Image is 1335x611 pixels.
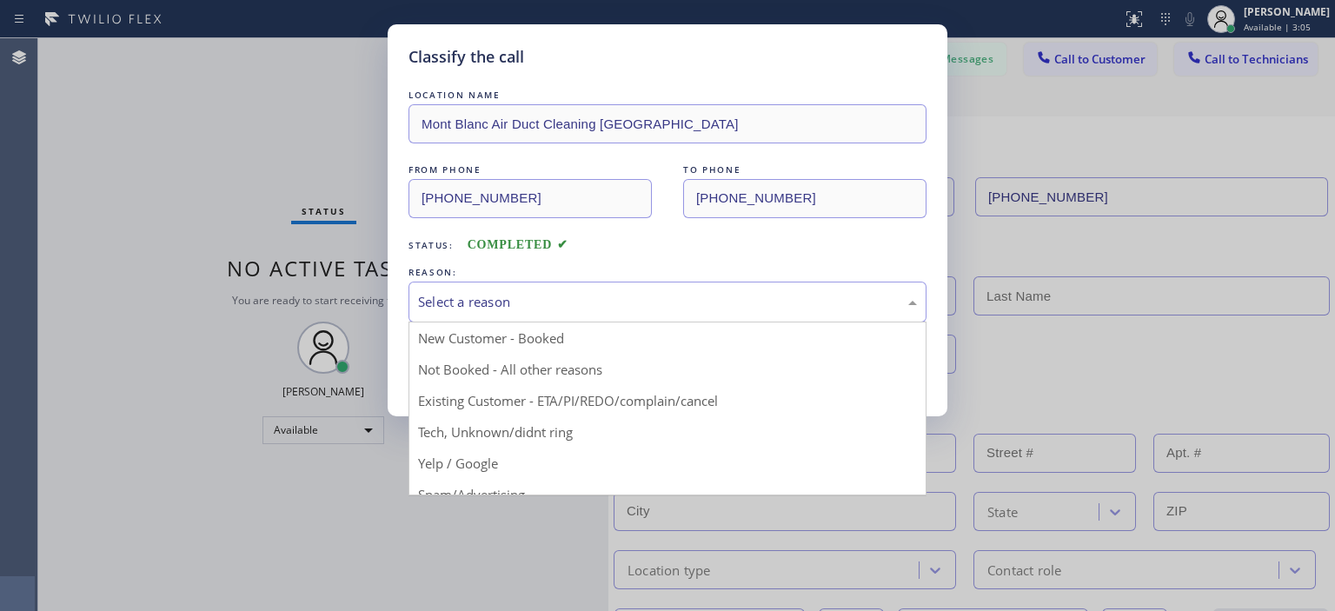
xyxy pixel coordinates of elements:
h5: Classify the call [408,45,524,69]
span: Status: [408,239,454,251]
div: FROM PHONE [408,161,652,179]
div: REASON: [408,263,927,282]
div: Not Booked - All other reasons [409,354,926,385]
input: To phone [683,179,927,218]
div: Yelp / Google [409,448,926,479]
span: COMPLETED [468,238,568,251]
div: Tech, Unknown/didnt ring [409,416,926,448]
div: LOCATION NAME [408,86,927,104]
div: Spam/Advertising [409,479,926,510]
div: Select a reason [418,292,917,312]
div: New Customer - Booked [409,322,926,354]
div: Existing Customer - ETA/PI/REDO/complain/cancel [409,385,926,416]
input: From phone [408,179,652,218]
div: TO PHONE [683,161,927,179]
